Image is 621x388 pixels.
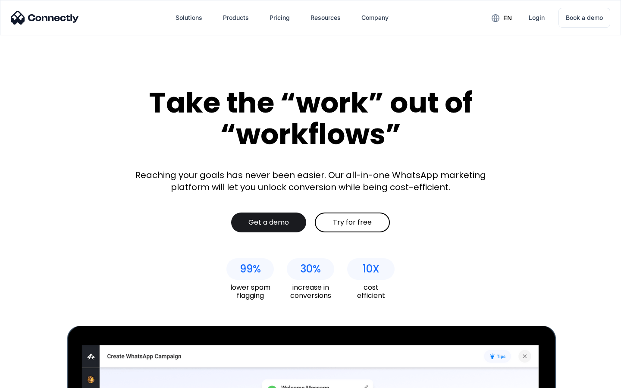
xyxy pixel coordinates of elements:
[300,263,321,275] div: 30%
[11,11,79,25] img: Connectly Logo
[176,12,202,24] div: Solutions
[287,283,334,300] div: increase in conversions
[310,12,341,24] div: Resources
[240,263,261,275] div: 99%
[169,7,209,28] div: Solutions
[129,169,492,193] div: Reaching your goals has never been easier. Our all-in-one WhatsApp marketing platform will let yo...
[223,12,249,24] div: Products
[263,7,297,28] a: Pricing
[304,7,348,28] div: Resources
[248,218,289,227] div: Get a demo
[347,283,395,300] div: cost efficient
[231,213,306,232] a: Get a demo
[529,12,545,24] div: Login
[315,213,390,232] a: Try for free
[17,373,52,385] ul: Language list
[363,263,379,275] div: 10X
[333,218,372,227] div: Try for free
[116,87,505,150] div: Take the “work” out of “workflows”
[522,7,552,28] a: Login
[226,283,274,300] div: lower spam flagging
[503,12,512,24] div: en
[9,373,52,385] aside: Language selected: English
[354,7,395,28] div: Company
[558,8,610,28] a: Book a demo
[216,7,256,28] div: Products
[361,12,389,24] div: Company
[270,12,290,24] div: Pricing
[485,11,518,24] div: en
